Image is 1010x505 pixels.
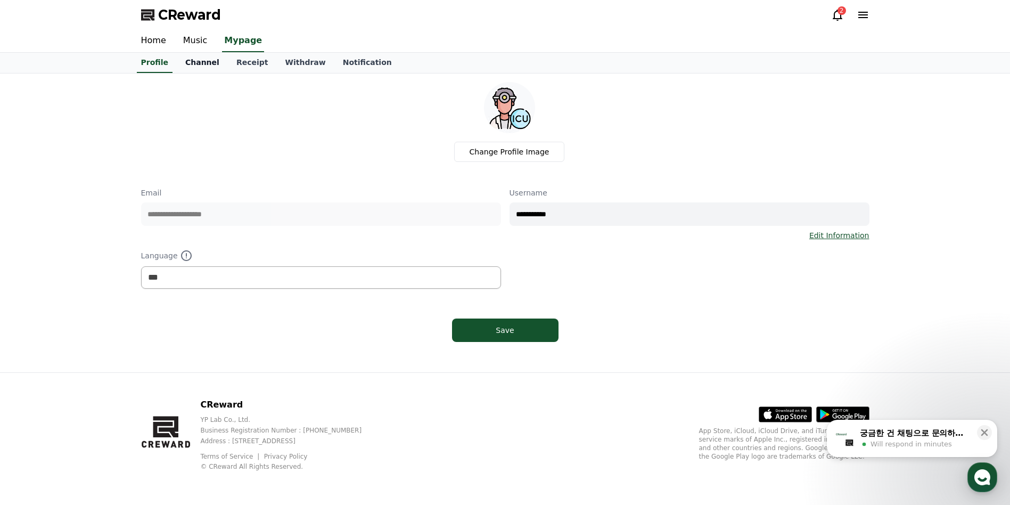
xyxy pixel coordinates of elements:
[264,453,308,460] a: Privacy Policy
[27,354,46,362] span: Home
[158,6,221,23] span: CReward
[831,9,844,21] a: 2
[334,53,400,73] a: Notification
[200,416,379,424] p: YP Lab Co., Ltd.
[473,325,537,336] div: Save
[228,53,277,73] a: Receipt
[141,188,501,198] p: Email
[200,426,379,435] p: Business Registration Number : [PHONE_NUMBER]
[177,53,228,73] a: Channel
[137,53,173,73] a: Profile
[222,30,264,52] a: Mypage
[175,30,216,52] a: Music
[200,398,379,411] p: CReward
[837,6,846,15] div: 2
[200,437,379,445] p: Address : [STREET_ADDRESS]
[137,338,204,364] a: Settings
[200,462,379,471] p: © CReward All Rights Reserved.
[454,142,565,162] label: Change Profile Image
[452,319,559,342] button: Save
[141,249,501,262] p: Language
[3,338,70,364] a: Home
[141,6,221,23] a: CReward
[699,427,869,461] p: App Store, iCloud, iCloud Drive, and iTunes Store are service marks of Apple Inc., registered in ...
[809,230,869,241] a: Edit Information
[133,30,175,52] a: Home
[484,82,535,133] img: profile_image
[70,338,137,364] a: Messages
[200,453,261,460] a: Terms of Service
[510,188,869,198] p: Username
[276,53,334,73] a: Withdraw
[158,354,184,362] span: Settings
[88,354,120,363] span: Messages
